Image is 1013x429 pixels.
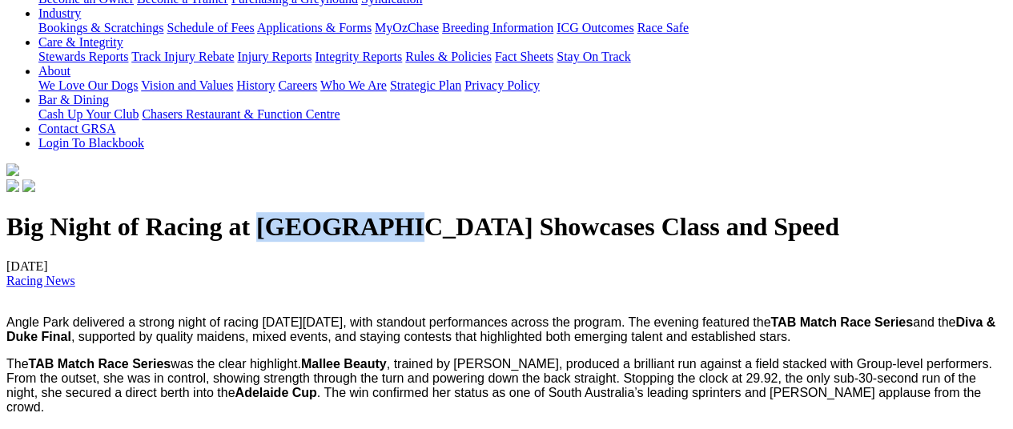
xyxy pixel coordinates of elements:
[235,386,317,399] span: Adelaide Cup
[6,357,992,414] span: The was the clear highlight. , trained by [PERSON_NAME], produced a brilliant run against a field...
[464,78,540,92] a: Privacy Policy
[301,357,387,371] span: Mallee Beauty
[6,315,995,343] span: Diva & Duke Final
[38,107,139,121] a: Cash Up Your Club
[6,179,19,192] img: facebook.svg
[131,50,234,63] a: Track Injury Rebate
[557,50,630,63] a: Stay On Track
[38,107,1007,122] div: Bar & Dining
[22,179,35,192] img: twitter.svg
[6,315,995,343] span: Angle Park delivered a strong night of racing [DATE][DATE], with standout performances across the...
[38,21,1007,35] div: Industry
[320,78,387,92] a: Who We Are
[38,78,138,92] a: We Love Our Dogs
[141,78,233,92] a: Vision and Values
[38,93,109,106] a: Bar & Dining
[237,50,312,63] a: Injury Reports
[38,35,123,49] a: Care & Integrity
[405,50,492,63] a: Rules & Policies
[236,78,275,92] a: History
[142,107,340,121] a: Chasers Restaurant & Function Centre
[257,21,372,34] a: Applications & Forms
[38,50,128,63] a: Stewards Reports
[6,163,19,176] img: logo-grsa-white.png
[6,274,75,287] a: Racing News
[637,21,688,34] a: Race Safe
[495,50,553,63] a: Fact Sheets
[390,78,461,92] a: Strategic Plan
[38,50,1007,64] div: Care & Integrity
[278,78,317,92] a: Careers
[770,315,913,329] span: TAB Match Race Series
[6,212,1007,242] h1: Big Night of Racing at [GEOGRAPHIC_DATA] Showcases Class and Speed
[557,21,633,34] a: ICG Outcomes
[38,78,1007,93] div: About
[38,136,144,150] a: Login To Blackbook
[38,64,70,78] a: About
[375,21,439,34] a: MyOzChase
[38,6,81,20] a: Industry
[6,259,75,287] span: [DATE]
[315,50,402,63] a: Integrity Reports
[29,357,171,371] span: TAB Match Race Series
[167,21,254,34] a: Schedule of Fees
[442,21,553,34] a: Breeding Information
[38,21,163,34] a: Bookings & Scratchings
[38,122,115,135] a: Contact GRSA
